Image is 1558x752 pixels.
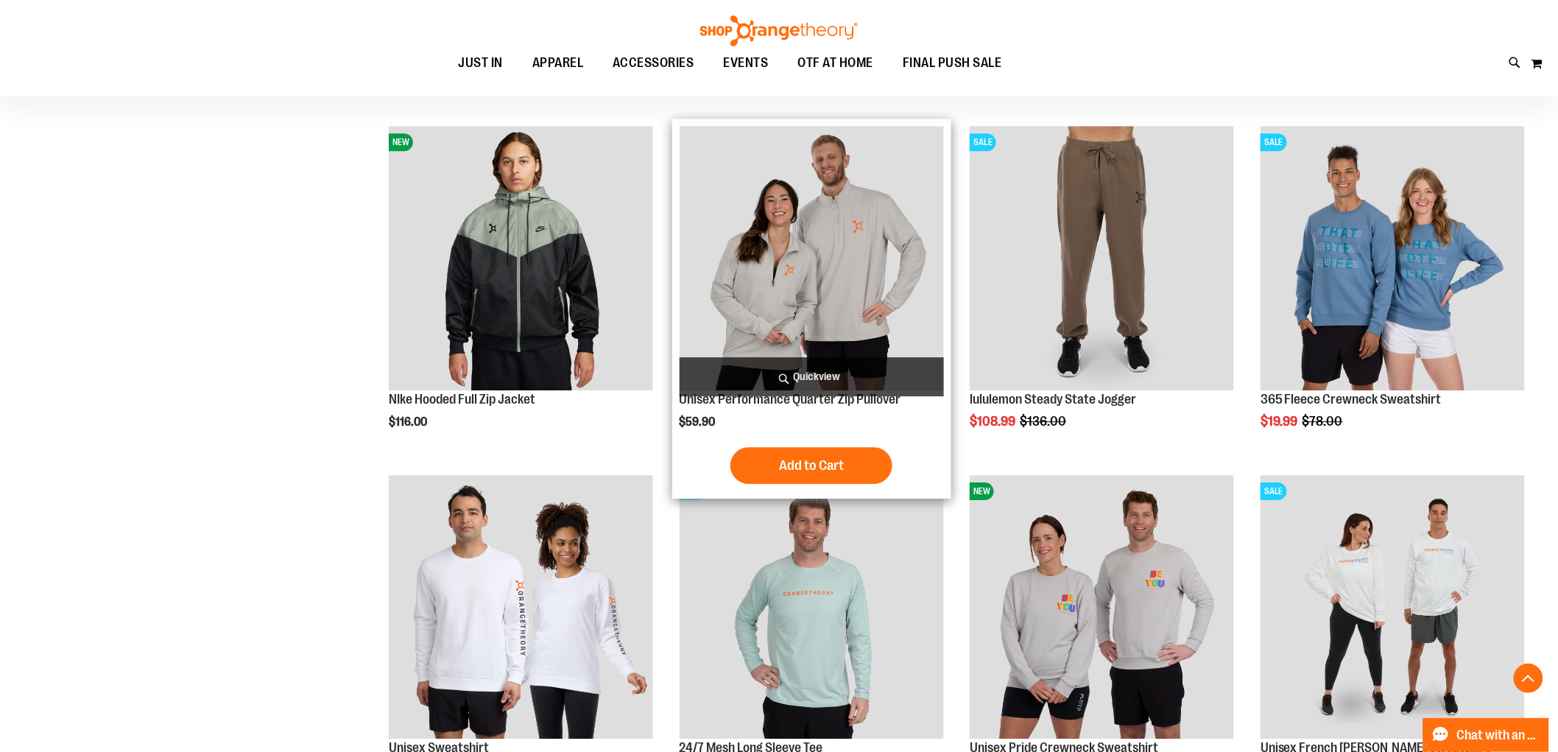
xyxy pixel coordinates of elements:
[1261,475,1525,739] img: Unisex French Terry Crewneck Sweatshirt primary image
[532,46,584,80] span: APPAREL
[962,119,1241,467] div: product
[458,46,503,80] span: JUST IN
[389,126,653,390] img: NIke Hooded Full Zip Jacket
[1253,119,1532,467] div: product
[1261,126,1525,393] a: 365 Fleece Crewneck SweatshirtSALE
[389,415,429,429] span: $116.00
[970,126,1234,390] img: lululemon Steady State Jogger
[970,475,1234,742] a: Unisex Pride Crewneck SweatshirtNEW
[970,392,1136,407] a: lululemon Steady State Jogger
[680,357,944,396] a: Quickview
[724,46,769,80] span: EVENTS
[680,475,944,742] a: Main Image of 1457095SALE
[613,46,694,80] span: ACCESSORIES
[381,119,660,467] div: product
[798,46,874,80] span: OTF AT HOME
[970,414,1018,429] span: $108.99
[389,475,653,742] a: Unisex Sweatshirt
[970,475,1234,739] img: Unisex Pride Crewneck Sweatshirt
[1303,414,1345,429] span: $78.00
[680,126,944,390] img: Unisex Performance Quarter Zip Pullover
[680,475,944,739] img: Main Image of 1457095
[680,392,901,407] a: Unisex Performance Quarter Zip Pullover
[389,392,535,407] a: NIke Hooded Full Zip Jacket
[680,126,944,393] a: Unisex Performance Quarter Zip Pullover
[1261,133,1287,151] span: SALE
[389,475,653,739] img: Unisex Sweatshirt
[730,447,892,484] button: Add to Cart
[779,457,844,474] span: Add to Cart
[970,482,994,500] span: NEW
[1457,728,1540,742] span: Chat with an Expert
[970,126,1234,393] a: lululemon Steady State JoggerSALE
[1261,414,1300,429] span: $19.99
[970,133,996,151] span: SALE
[1261,482,1287,500] span: SALE
[389,133,413,151] span: NEW
[698,15,860,46] img: Shop Orangetheory
[1261,392,1442,407] a: 365 Fleece Crewneck Sweatshirt
[1261,126,1525,390] img: 365 Fleece Crewneck Sweatshirt
[680,415,718,429] span: $59.90
[672,119,951,499] div: product
[1020,414,1068,429] span: $136.00
[1514,664,1543,693] button: Back To Top
[903,46,1002,80] span: FINAL PUSH SALE
[1423,718,1550,752] button: Chat with an Expert
[389,126,653,393] a: NIke Hooded Full Zip JacketNEW
[1261,475,1525,742] a: Unisex French Terry Crewneck Sweatshirt primary imageSALE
